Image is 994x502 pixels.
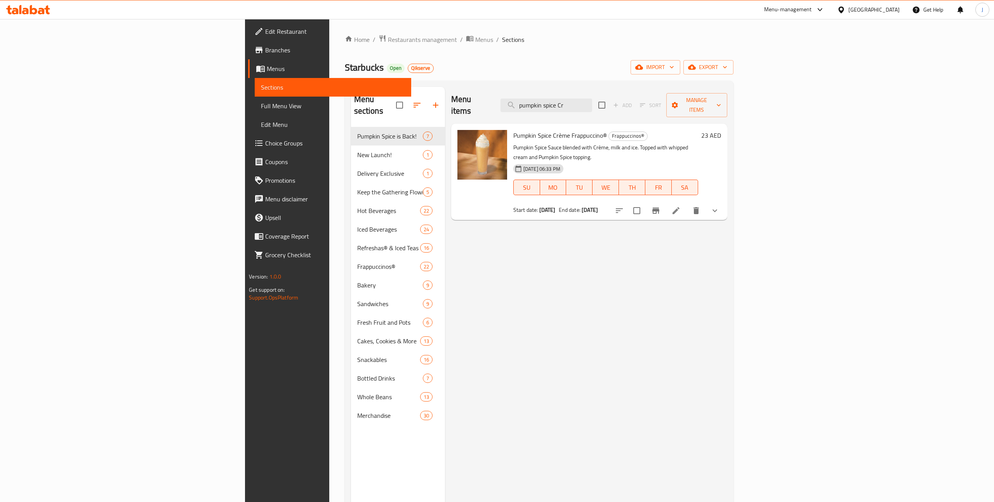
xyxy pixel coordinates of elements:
button: FR [645,180,672,195]
span: Fresh Fruit and Pots [357,318,423,327]
a: Upsell [248,208,411,227]
a: Menus [248,59,411,78]
a: Edit menu item [671,206,681,215]
h2: Menu items [451,93,491,117]
div: Frappuccinos® [608,132,648,141]
span: Menus [475,35,493,44]
a: Edit Restaurant [248,22,411,41]
div: items [423,374,433,383]
span: Manage items [673,95,721,115]
div: Sandwiches [357,299,423,308]
div: Bottled Drinks7 [351,369,445,388]
div: Refreshas® & Iced Teas16 [351,239,445,257]
div: Bakery [357,280,423,290]
div: Cakes, Cookies & More [357,336,420,346]
span: Refreshas® & Iced Teas [357,243,420,253]
li: / [496,35,499,44]
span: FR [648,182,669,193]
span: WE [596,182,616,193]
nav: Menu sections [351,124,445,428]
div: Delivery Exclusive1 [351,164,445,183]
a: Restaurants management [379,35,457,45]
a: Menu disclaimer [248,190,411,208]
span: Choice Groups [265,138,405,148]
b: [DATE] [539,205,556,215]
span: Frappuccinos® [357,262,420,271]
a: Menus [466,35,493,45]
span: Select all sections [391,97,408,113]
span: 22 [421,207,432,215]
button: MO [540,180,567,195]
div: Snackables16 [351,350,445,369]
a: Coverage Report [248,227,411,246]
span: Sections [261,83,405,92]
button: TH [619,180,645,195]
div: items [423,187,433,197]
a: Edit Menu [255,115,411,134]
button: Manage items [666,93,727,117]
a: Choice Groups [248,134,411,152]
div: items [423,280,433,290]
span: 24 [421,226,432,233]
div: Pumpkin Spice is Back! [357,132,423,141]
span: Snackables [357,355,420,364]
span: TU [569,182,589,193]
span: Edit Menu [261,120,405,129]
p: Pumpkin Spice Sauce blended with Crème, milk and ice. Topped with whipped cream and Pumpkin Spice... [513,143,698,162]
span: Iced Beverages [357,225,420,234]
span: Pumpkin Spice Crème Frappuccino® [513,130,607,141]
div: items [420,262,433,271]
span: Delivery Exclusive [357,169,423,178]
h6: 23 AED [701,130,721,141]
div: Cakes, Cookies & More13 [351,332,445,350]
span: 6 [423,319,432,326]
span: Whole Beans [357,392,420,402]
span: Select section first [635,99,666,111]
span: Get support on: [249,285,285,295]
span: Start date: [513,205,538,215]
div: items [423,318,433,327]
span: [DATE] 06:33 PM [520,165,563,173]
a: Support.OpsPlatform [249,293,298,303]
div: items [423,169,433,178]
span: Hot Beverages [357,206,420,215]
svg: Show Choices [710,206,719,215]
span: Merchandise [357,411,420,420]
div: Keep the Gathering Flowing [357,187,423,197]
span: 9 [423,282,432,289]
div: items [420,411,433,420]
div: Pumpkin Spice is Back!7 [351,127,445,145]
span: 16 [421,244,432,252]
span: export [690,62,727,72]
div: Iced Beverages24 [351,220,445,239]
div: Keep the Gathering Flowing5 [351,183,445,201]
div: items [420,336,433,346]
div: Fresh Fruit and Pots6 [351,313,445,332]
button: delete [687,201,706,220]
button: SA [672,180,698,195]
button: sort-choices [610,201,629,220]
span: Branches [265,45,405,55]
span: Menus [267,64,405,73]
div: Whole Beans13 [351,388,445,406]
div: Bottled Drinks [357,374,423,383]
span: SA [675,182,695,193]
span: J [982,5,983,14]
span: import [637,62,674,72]
a: Coupons [248,152,411,171]
button: WE [593,180,619,195]
button: export [683,60,733,74]
span: 7 [423,133,432,140]
a: Full Menu View [255,97,411,115]
img: Pumpkin Spice Crème Frappuccino® [457,130,507,180]
span: Menu disclaimer [265,194,405,204]
div: [GEOGRAPHIC_DATA] [848,5,900,14]
span: Upsell [265,213,405,222]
